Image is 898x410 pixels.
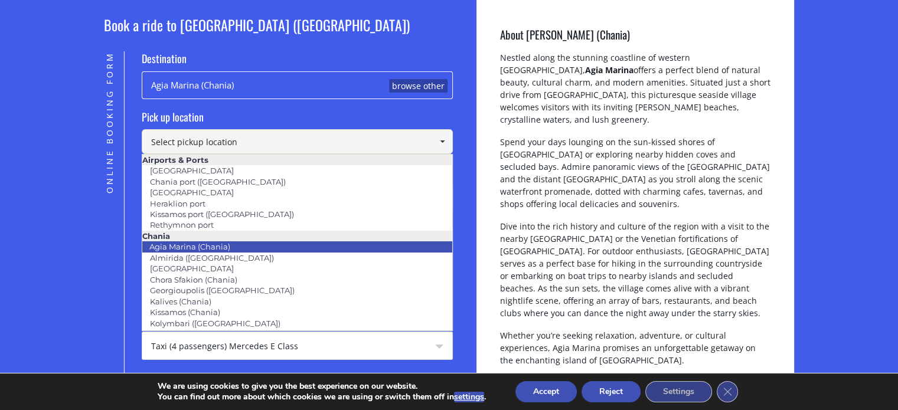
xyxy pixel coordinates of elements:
[142,155,452,165] li: Airports & Ports
[142,293,219,310] a: Kalives (Chania)
[142,231,452,241] li: Chania
[142,250,282,266] a: Almirida ([GEOGRAPHIC_DATA])
[500,51,770,136] p: Nestled along the stunning coastline of western [GEOGRAPHIC_DATA], offers a perfect blend of natu...
[142,110,453,130] label: Pick up location
[142,206,302,222] a: Kissamos port ([GEOGRAPHIC_DATA])
[142,184,241,201] a: [GEOGRAPHIC_DATA]
[717,381,738,402] button: Close GDPR Cookie Banner
[500,27,770,51] h3: About [PERSON_NAME] (Chania)
[142,271,245,288] a: Chora Sfakion (Chania)
[645,381,712,402] button: Settings
[433,129,452,154] a: Show All Items
[158,381,486,392] p: We are using cookies to give you the best experience on our website.
[142,51,453,71] label: Destination
[158,392,486,402] p: You can find out more about which cookies we are using or switch them off in .
[142,71,453,99] div: Agia Marina (Chania)
[142,304,228,320] a: Kissamos (Chania)
[142,173,293,190] a: Chania port ([GEOGRAPHIC_DATA])
[454,392,484,402] button: settings
[389,79,448,93] a: browse other
[585,64,634,76] strong: Agia Marina
[582,381,641,402] button: Reject
[142,238,238,255] a: Agia Marina (Chania)
[142,260,241,277] a: [GEOGRAPHIC_DATA]
[142,315,288,332] a: Kolymbari ([GEOGRAPHIC_DATA])
[500,220,770,329] p: Dive into the rich history and culture of the region with a visit to the nearby [GEOGRAPHIC_DATA]...
[515,381,577,402] button: Accept
[142,162,241,179] a: [GEOGRAPHIC_DATA]
[142,282,302,299] a: Georgioupolis ([GEOGRAPHIC_DATA])
[142,195,213,212] a: Heraklion port
[142,217,221,233] a: Rethymnon port
[500,136,770,220] p: Spend your days lounging on the sun-kissed shores of [GEOGRAPHIC_DATA] or exploring nearby hidden...
[500,329,770,376] p: Whether you’re seeking relaxation, adventure, or cultural experiences, Agia Marina promises an un...
[142,129,453,154] input: Select pickup location
[104,15,453,51] h2: Book a ride to [GEOGRAPHIC_DATA] ([GEOGRAPHIC_DATA])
